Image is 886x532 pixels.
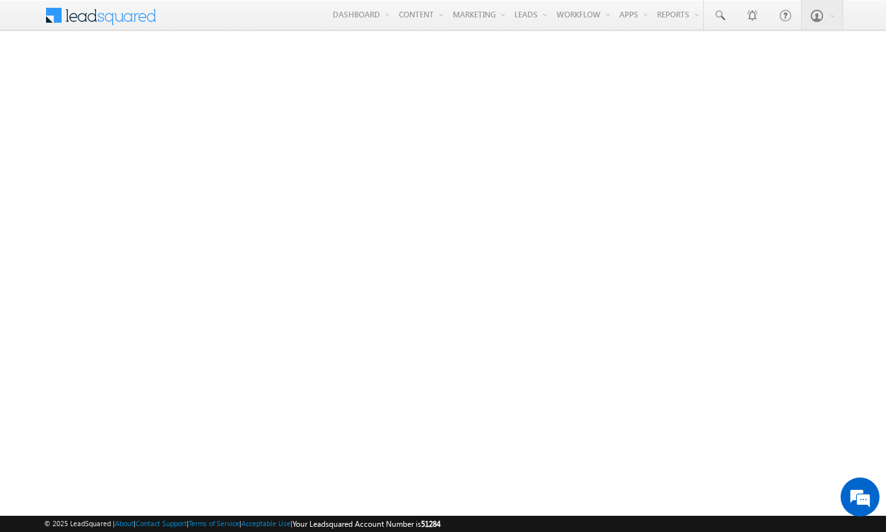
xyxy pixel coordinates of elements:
[421,519,440,529] span: 51284
[115,519,134,527] a: About
[189,519,239,527] a: Terms of Service
[293,519,440,529] span: Your Leadsquared Account Number is
[136,519,187,527] a: Contact Support
[44,518,440,530] span: © 2025 LeadSquared | | | | |
[241,519,291,527] a: Acceptable Use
